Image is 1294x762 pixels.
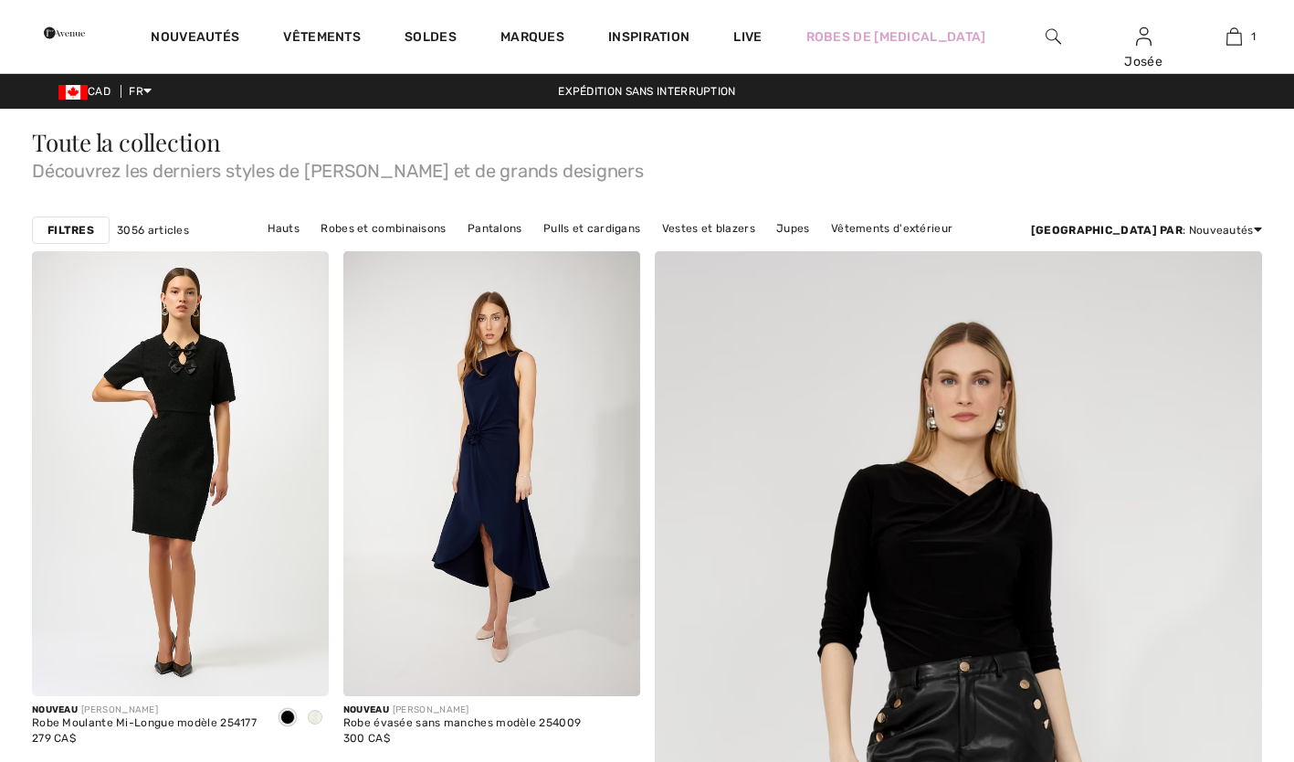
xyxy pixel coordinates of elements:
[1226,26,1242,48] img: Mon panier
[608,29,689,48] span: Inspiration
[500,29,564,48] a: Marques
[343,717,581,730] div: Robe évasée sans manches modèle 254009
[32,154,1262,180] span: Découvrez les derniers styles de [PERSON_NAME] et de grands designers
[283,29,361,48] a: Vêtements
[733,27,762,47] a: Live
[58,85,88,100] img: Canadian Dollar
[1099,52,1188,71] div: Josée
[767,217,819,240] a: Jupes
[806,27,986,47] a: Robes de [MEDICAL_DATA]
[32,251,329,696] img: Robe Moulante Mi-Longue modèle 254177. Noir
[32,704,257,717] div: [PERSON_NAME]
[32,717,257,730] div: Robe Moulante Mi-Longue modèle 254177
[32,704,78,715] span: Nouveau
[274,704,301,734] div: Black
[822,217,962,240] a: Vêtements d'extérieur
[405,29,457,48] a: Soldes
[1136,26,1152,48] img: Mes infos
[129,85,152,98] span: FR
[1251,28,1256,45] span: 1
[258,217,310,240] a: Hauts
[343,732,390,745] span: 300 CA$
[458,217,531,240] a: Pantalons
[32,126,221,158] span: Toute la collection
[653,217,764,240] a: Vestes et blazers
[343,704,389,715] span: Nouveau
[44,15,85,51] img: 1ère Avenue
[32,732,76,745] span: 279 CA$
[343,704,581,717] div: [PERSON_NAME]
[1046,26,1061,48] img: recherche
[1136,27,1152,45] a: Se connecter
[1031,222,1262,238] div: : Nouveautés
[1031,224,1183,237] strong: [GEOGRAPHIC_DATA] par
[301,704,329,734] div: Winter White
[151,29,239,48] a: Nouveautés
[311,217,455,240] a: Robes et combinaisons
[343,251,640,696] img: Robe évasée sans manches modèle 254009. Midnight
[58,85,118,98] span: CAD
[534,217,649,240] a: Pulls et cardigans
[117,222,189,238] span: 3056 articles
[1190,26,1278,48] a: 1
[47,222,94,238] strong: Filtres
